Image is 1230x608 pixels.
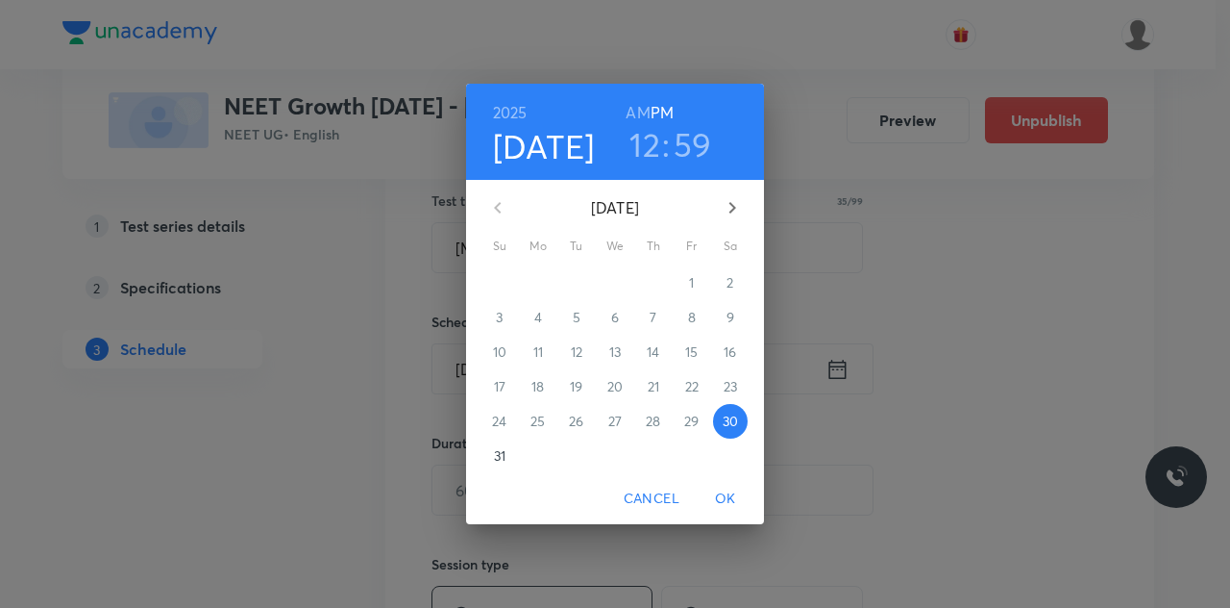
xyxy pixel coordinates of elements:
span: Th [636,237,671,256]
button: OK [695,481,756,517]
span: Su [482,237,517,256]
button: Cancel [616,481,687,517]
p: 31 [494,446,505,466]
span: We [598,237,632,256]
span: Tu [559,237,594,256]
span: OK [702,487,749,511]
span: Cancel [624,487,679,511]
button: 2025 [493,99,528,126]
button: [DATE] [493,126,595,166]
span: Mo [521,237,555,256]
button: 12 [629,124,660,165]
button: AM [626,99,650,126]
h3: : [662,124,670,165]
p: [DATE] [521,196,709,219]
button: 30 [713,404,748,439]
span: Sa [713,237,748,256]
button: 31 [482,439,517,473]
button: PM [651,99,674,126]
span: Fr [675,237,709,256]
p: 30 [723,412,738,431]
button: 59 [674,124,712,165]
